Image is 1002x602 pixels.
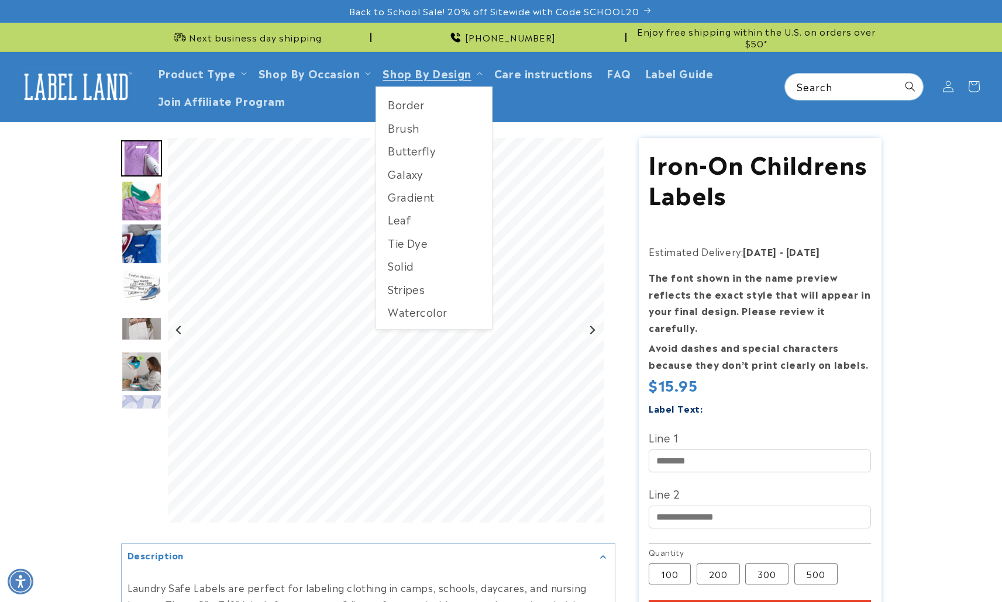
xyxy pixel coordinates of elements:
[158,94,285,107] span: Join Affiliate Program
[259,66,360,79] span: Shop By Occasion
[584,323,600,338] button: Next slide
[649,563,691,584] label: 100
[376,278,492,300] a: Stripes
[897,74,923,99] button: Search
[158,65,236,81] a: Product Type
[376,162,492,185] a: Galaxy
[756,547,990,590] iframe: Gorgias Floating Chat
[376,139,492,162] a: Butterfly
[151,59,252,87] summary: Product Type
[121,351,162,392] img: Iron-On Childrens Labels - Label Land
[18,68,135,105] img: Label Land
[171,323,187,338] button: Go to last slide
[494,66,593,79] span: Care instructions
[649,546,685,558] legend: Quantity
[745,563,788,584] label: 300
[376,93,492,116] a: Border
[376,300,492,323] a: Watercolor
[189,32,322,43] span: Next business day shipping
[376,59,487,87] summary: Shop By Design
[649,428,871,447] label: Line 1
[121,266,162,307] div: Go to slide 4
[121,223,162,264] div: Go to slide 3
[121,140,162,177] img: Iron on name label being ironed to shirt
[465,32,556,43] span: [PHONE_NUMBER]
[383,65,471,81] a: Shop By Design
[8,569,33,594] div: Accessibility Menu
[645,66,714,79] span: Label Guide
[121,138,162,179] div: Go to slide 1
[649,484,871,503] label: Line 2
[786,244,820,258] strong: [DATE]
[121,351,162,392] div: Go to slide 6
[121,181,162,222] img: Iron on name tags ironed to a t-shirt
[121,317,162,341] img: null
[600,59,638,87] a: FAQ
[376,116,492,139] a: Brush
[697,563,740,584] label: 200
[13,64,139,109] a: Label Land
[487,59,600,87] a: Care instructions
[649,402,703,415] label: Label Text:
[121,181,162,222] div: Go to slide 2
[376,185,492,208] a: Gradient
[252,59,376,87] summary: Shop By Occasion
[780,244,784,258] strong: -
[376,231,492,254] a: Tie Dye
[649,340,869,371] strong: Avoid dashes and special characters because they don’t print clearly on labels.
[121,394,162,435] div: Go to slide 7
[649,148,871,209] h1: Iron-On Childrens Labels
[121,223,162,264] img: Iron on name labels ironed to shirt collar
[122,544,615,570] summary: Description
[121,23,371,51] div: Announcement
[151,87,292,114] a: Join Affiliate Program
[649,270,870,334] strong: The font shown in the name preview reflects the exact style that will appear in your final design...
[128,549,184,561] h2: Description
[121,309,162,350] div: Go to slide 5
[607,66,631,79] span: FAQ
[649,376,698,394] span: $15.95
[649,243,871,260] p: Estimated Delivery:
[349,5,639,17] span: Back to School Sale! 20% off Sitewide with Code SCHOOL20
[743,244,777,258] strong: [DATE]
[376,208,492,231] a: Leaf
[121,266,162,307] img: Iron-on name labels with an iron
[638,59,721,87] a: Label Guide
[376,254,492,277] a: Solid
[376,23,626,51] div: Announcement
[631,23,882,51] div: Announcement
[631,26,882,49] span: Enjoy free shipping within the U.S. on orders over $50*
[121,394,162,435] img: Iron-On Childrens Labels - Label Land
